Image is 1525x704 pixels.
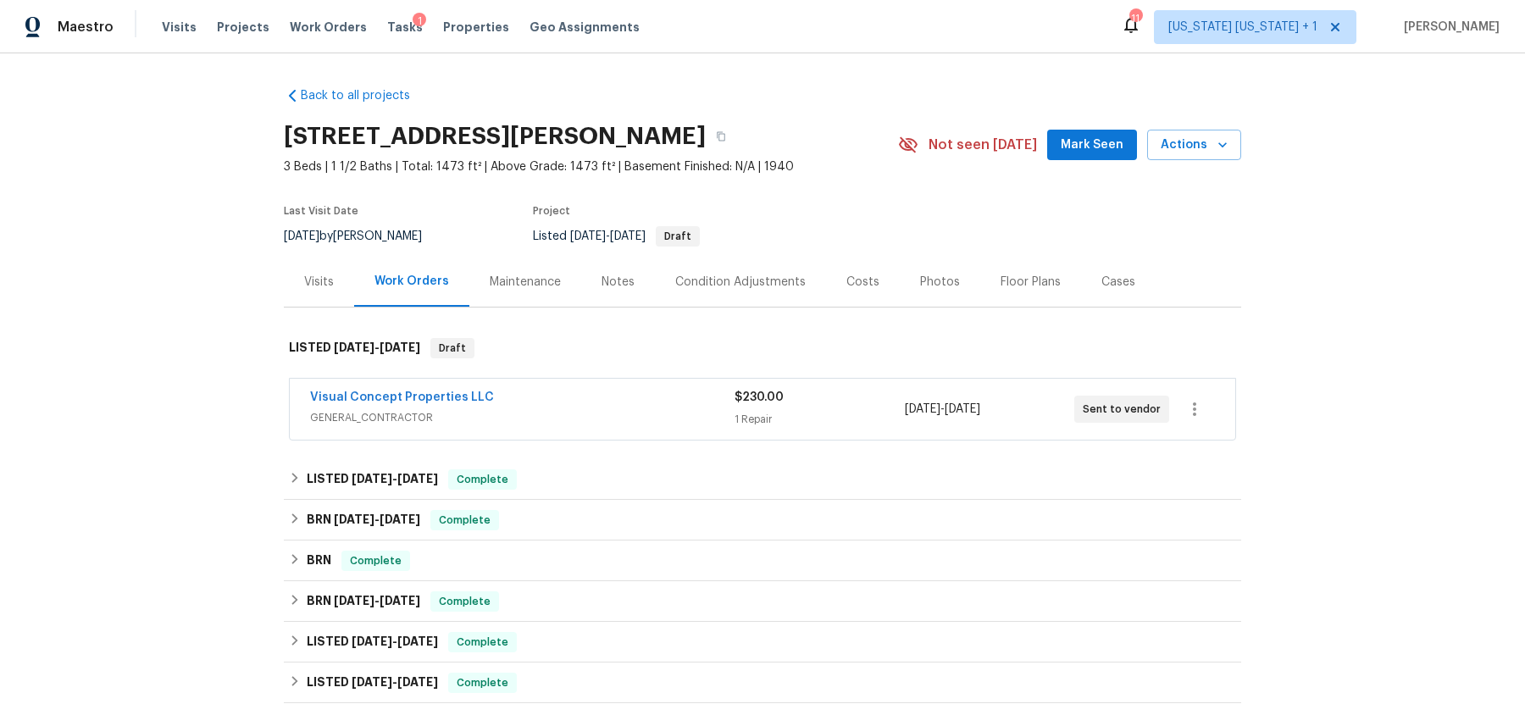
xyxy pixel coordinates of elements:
[352,473,392,485] span: [DATE]
[284,581,1241,622] div: BRN [DATE]-[DATE]Complete
[570,230,606,242] span: [DATE]
[374,273,449,290] div: Work Orders
[1061,135,1123,156] span: Mark Seen
[380,595,420,607] span: [DATE]
[334,513,420,525] span: -
[352,473,438,485] span: -
[675,274,806,291] div: Condition Adjustments
[307,632,438,652] h6: LISTED
[570,230,646,242] span: -
[284,500,1241,540] div: BRN [DATE]-[DATE]Complete
[1001,274,1061,291] div: Floor Plans
[905,401,980,418] span: -
[905,403,940,415] span: [DATE]
[945,403,980,415] span: [DATE]
[1397,19,1500,36] span: [PERSON_NAME]
[58,19,114,36] span: Maestro
[284,622,1241,662] div: LISTED [DATE]-[DATE]Complete
[307,551,331,571] h6: BRN
[352,635,438,647] span: -
[432,512,497,529] span: Complete
[307,510,420,530] h6: BRN
[432,340,473,357] span: Draft
[284,459,1241,500] div: LISTED [DATE]-[DATE]Complete
[846,274,879,291] div: Costs
[397,473,438,485] span: [DATE]
[290,19,367,36] span: Work Orders
[352,676,438,688] span: -
[706,121,736,152] button: Copy Address
[307,591,420,612] h6: BRN
[1168,19,1317,36] span: [US_STATE] [US_STATE] + 1
[432,593,497,610] span: Complete
[217,19,269,36] span: Projects
[284,540,1241,581] div: BRN Complete
[284,662,1241,703] div: LISTED [DATE]-[DATE]Complete
[310,391,494,403] a: Visual Concept Properties LLC
[602,274,635,291] div: Notes
[334,513,374,525] span: [DATE]
[443,19,509,36] span: Properties
[284,230,319,242] span: [DATE]
[307,673,438,693] h6: LISTED
[310,409,735,426] span: GENERAL_CONTRACTOR
[387,21,423,33] span: Tasks
[450,471,515,488] span: Complete
[530,19,640,36] span: Geo Assignments
[284,128,706,145] h2: [STREET_ADDRESS][PERSON_NAME]
[735,391,784,403] span: $230.00
[307,469,438,490] h6: LISTED
[284,321,1241,375] div: LISTED [DATE]-[DATE]Draft
[343,552,408,569] span: Complete
[397,635,438,647] span: [DATE]
[1101,274,1135,291] div: Cases
[735,411,904,428] div: 1 Repair
[1147,130,1241,161] button: Actions
[929,136,1037,153] span: Not seen [DATE]
[450,674,515,691] span: Complete
[289,338,420,358] h6: LISTED
[413,13,426,30] div: 1
[334,595,374,607] span: [DATE]
[162,19,197,36] span: Visits
[284,206,358,216] span: Last Visit Date
[920,274,960,291] div: Photos
[352,635,392,647] span: [DATE]
[657,231,698,241] span: Draft
[610,230,646,242] span: [DATE]
[450,634,515,651] span: Complete
[1083,401,1167,418] span: Sent to vendor
[380,341,420,353] span: [DATE]
[334,341,374,353] span: [DATE]
[352,676,392,688] span: [DATE]
[304,274,334,291] div: Visits
[1047,130,1137,161] button: Mark Seen
[533,230,700,242] span: Listed
[380,513,420,525] span: [DATE]
[284,87,446,104] a: Back to all projects
[1161,135,1228,156] span: Actions
[334,595,420,607] span: -
[284,226,442,247] div: by [PERSON_NAME]
[334,341,420,353] span: -
[533,206,570,216] span: Project
[397,676,438,688] span: [DATE]
[490,274,561,291] div: Maintenance
[284,158,898,175] span: 3 Beds | 1 1/2 Baths | Total: 1473 ft² | Above Grade: 1473 ft² | Basement Finished: N/A | 1940
[1129,10,1141,27] div: 11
